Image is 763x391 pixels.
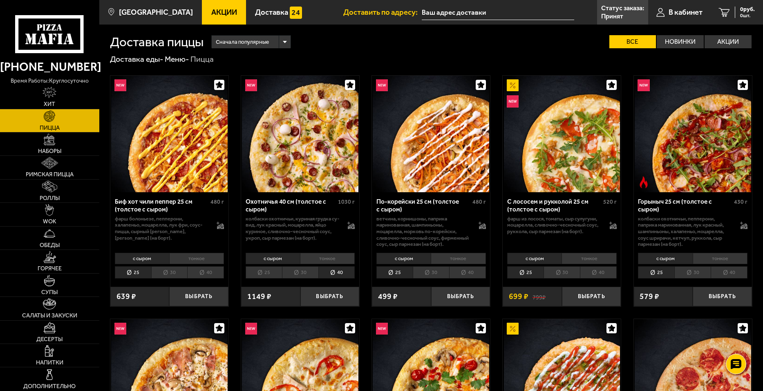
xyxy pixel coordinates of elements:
li: с сыром [115,253,169,264]
li: 40 [449,266,486,279]
li: 25 [638,266,674,279]
span: 0 шт. [740,13,755,18]
span: Римская пицца [26,172,74,178]
label: Новинки [657,35,704,48]
li: 30 [674,266,711,279]
a: Меню- [165,54,189,64]
img: По-корейски 25 см (толстое с сыром) [373,76,489,192]
img: Новинка [376,79,388,91]
label: Акции [705,35,752,48]
span: Пицца [40,125,60,131]
span: Хит [44,101,55,107]
p: ветчина, корнишоны, паприка маринованная, шампиньоны, моцарелла, морковь по-корейски, сливочно-че... [376,216,470,247]
img: Новинка [114,323,126,335]
span: Горячее [38,266,62,272]
span: 430 г [734,198,747,205]
li: 30 [282,266,318,279]
img: Острое блюдо [638,176,649,188]
img: Новинка [507,95,519,107]
img: Горыныч 25 см (толстое с сыром) [635,76,751,192]
li: 40 [580,266,617,279]
a: НовинкаОстрое блюдоГорыныч 25 см (толстое с сыром) [634,76,752,192]
li: с сыром [507,253,562,264]
img: Новинка [114,79,126,91]
span: 480 г [210,198,224,205]
img: Новинка [638,79,649,91]
div: С лососем и рукколой 25 см (толстое с сыром) [507,198,601,213]
span: Наборы [38,148,61,154]
p: Принят [601,13,623,20]
button: Выбрать [431,287,490,306]
p: колбаски охотничьи, куриная грудка су-вид, лук красный, моцарелла, яйцо куриное, сливочно-чесночн... [246,216,340,241]
li: 30 [151,266,188,279]
img: Новинка [245,79,257,91]
span: 480 г [472,198,486,205]
button: Выбрать [169,287,228,306]
img: С лососем и рукколой 25 см (толстое с сыром) [504,76,620,192]
button: Выбрать [693,287,752,306]
span: Доставить по адресу: [343,9,422,16]
li: тонкое [300,253,355,264]
span: Акции [211,9,237,16]
p: фарш болоньезе, пепперони, халапеньо, моцарелла, лук фри, соус-пицца, сырный [PERSON_NAME], [PERS... [115,216,209,241]
span: Роллы [40,195,60,201]
span: 1149 ₽ [247,292,271,300]
span: 699 ₽ [509,292,528,300]
span: 0 руб. [740,7,755,12]
span: 520 г [603,198,617,205]
span: Дополнительно [23,384,76,389]
button: Выбрать [562,287,621,306]
span: Салаты и закуски [22,313,77,319]
span: В кабинет [669,9,703,16]
s: 799 ₽ [533,292,546,300]
li: 30 [413,266,449,279]
a: АкционныйНовинкаС лососем и рукколой 25 см (толстое с сыром) [503,76,621,192]
li: 25 [246,266,282,279]
span: 579 ₽ [640,292,659,300]
div: Охотничья 40 см (толстое с сыром) [246,198,336,213]
span: Супы [41,290,58,295]
div: Горыныч 25 см (толстое с сыром) [638,198,732,213]
li: тонкое [693,253,747,264]
div: Пицца [190,54,214,64]
img: Новинка [245,323,257,335]
input: Ваш адрес доставки [422,5,574,20]
span: Обеды [40,243,60,248]
p: Статус заказа: [601,5,644,11]
span: Напитки [36,360,63,366]
img: Новинка [376,323,388,335]
a: НовинкаПо-корейски 25 см (толстое с сыром) [372,76,490,192]
div: Биф хот чили пеппер 25 см (толстое с сыром) [115,198,209,213]
li: с сыром [376,253,431,264]
button: Выбрать [300,287,360,306]
li: тонкое [562,253,616,264]
img: Акционный [507,79,519,91]
img: Акционный [507,323,519,335]
span: 499 ₽ [378,292,398,300]
p: колбаски Охотничьи, пепперони, паприка маринованная, лук красный, шампиньоны, халапеньо, моцарелл... [638,216,732,247]
span: Сначала популярные [216,34,269,49]
div: По-корейски 25 см (толстое с сыром) [376,198,470,213]
li: 40 [187,266,224,279]
li: 40 [711,266,747,279]
li: 30 [544,266,580,279]
li: с сыром [638,253,692,264]
a: Доставка еды- [110,54,163,64]
span: 639 ₽ [116,292,136,300]
li: тонкое [431,253,486,264]
label: Все [609,35,656,48]
span: Десерты [36,337,63,342]
span: Доставка [255,9,288,16]
li: 40 [318,266,355,279]
span: [GEOGRAPHIC_DATA] [119,9,193,16]
h1: Доставка пиццы [110,36,204,48]
li: 25 [507,266,544,279]
li: 25 [376,266,413,279]
li: тонкое [169,253,224,264]
img: Биф хот чили пеппер 25 см (толстое с сыром) [111,76,228,192]
li: 25 [115,266,151,279]
a: НовинкаБиф хот чили пеппер 25 см (толстое с сыром) [110,76,228,192]
p: фарш из лосося, томаты, сыр сулугуни, моцарелла, сливочно-чесночный соус, руккола, сыр пармезан (... [507,216,601,235]
a: НовинкаОхотничья 40 см (толстое с сыром) [241,76,359,192]
img: 15daf4d41897b9f0e9f617042186c801.svg [290,7,302,18]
